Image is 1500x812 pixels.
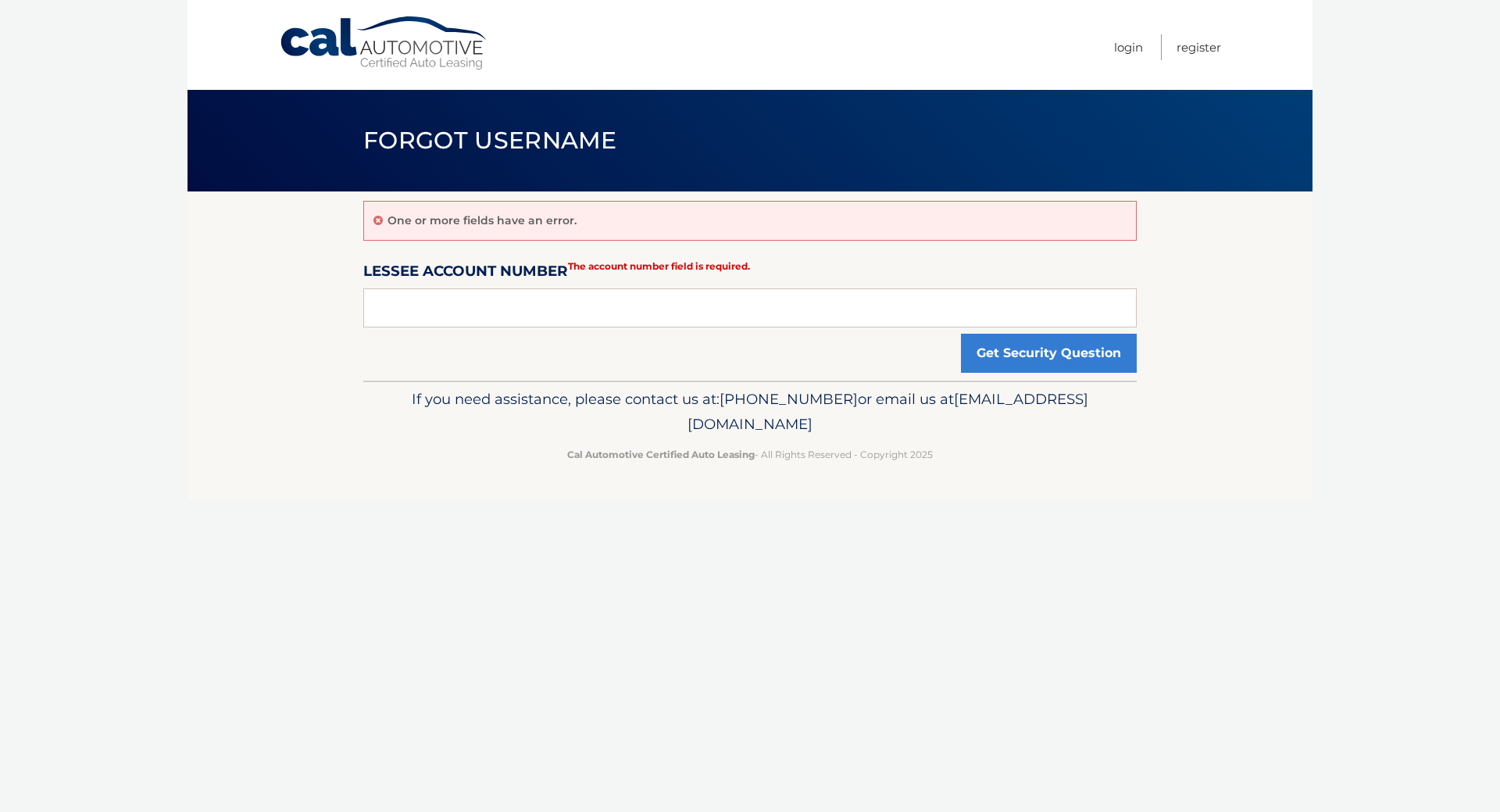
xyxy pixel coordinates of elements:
a: Cal Automotive [279,16,490,71]
button: Get Security Question [961,334,1137,373]
p: One or more fields have an error. [387,213,577,227]
p: - All Rights Reserved - Copyright 2025 [373,446,1127,463]
span: [PHONE_NUMBER] [720,390,858,408]
p: If you need assistance, please contact us at: or email us at [373,387,1127,437]
span: Forgot Username [363,126,617,155]
strong: The account number field is required. [568,260,750,272]
strong: Cal Automotive Certified Auto Leasing [567,449,755,460]
a: Login [1114,34,1143,60]
a: Register [1177,34,1221,60]
label: Lessee Account Number [363,259,568,288]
